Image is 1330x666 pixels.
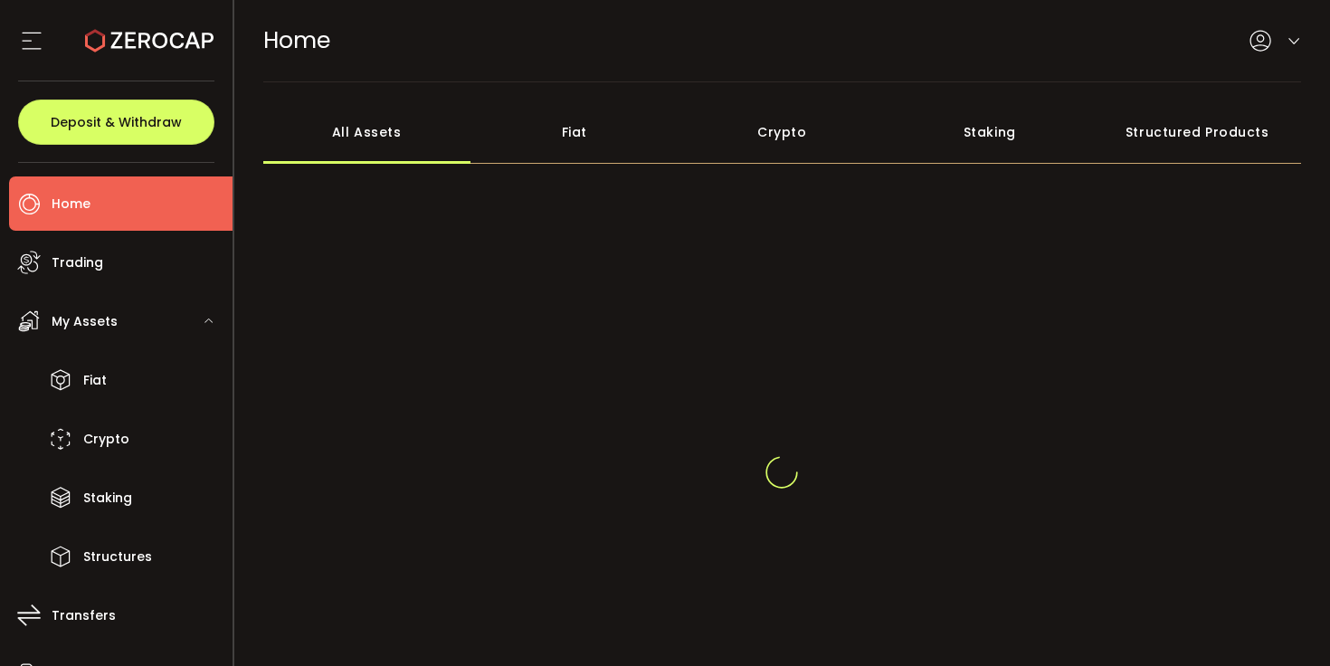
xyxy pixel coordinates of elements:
[263,24,330,56] span: Home
[679,100,887,164] div: Crypto
[52,250,103,276] span: Trading
[51,116,182,128] span: Deposit & Withdraw
[886,100,1094,164] div: Staking
[83,485,132,511] span: Staking
[263,100,471,164] div: All Assets
[83,367,107,394] span: Fiat
[18,100,214,145] button: Deposit & Withdraw
[83,544,152,570] span: Structures
[83,426,129,452] span: Crypto
[52,191,90,217] span: Home
[52,603,116,629] span: Transfers
[1094,100,1302,164] div: Structured Products
[52,309,118,335] span: My Assets
[470,100,679,164] div: Fiat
